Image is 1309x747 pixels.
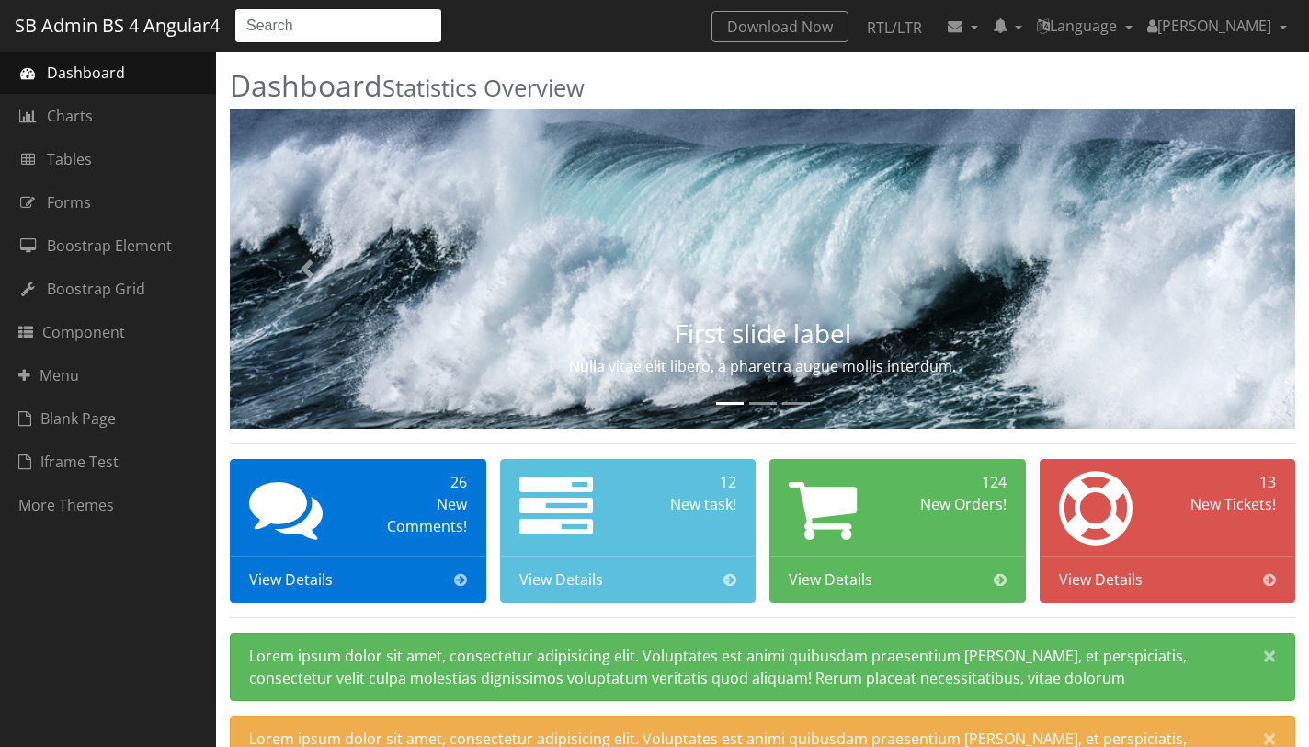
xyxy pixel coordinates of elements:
div: 13 [1174,471,1276,493]
button: Close [1245,634,1294,678]
span: × [1263,643,1276,668]
a: RTL/LTR [852,11,937,44]
img: Random first slide [230,109,1295,429]
a: [PERSON_NAME] [1140,7,1294,44]
span: Menu [18,364,79,386]
div: 124 [905,471,1007,493]
div: Lorem ipsum dolor sit amet, consectetur adipisicing elit. Voluptates est animi quibusdam praesent... [230,633,1295,701]
div: 12 [634,471,736,493]
a: Download Now [711,11,848,42]
input: Search [234,8,442,43]
div: New Tickets! [1174,493,1276,515]
a: Language [1030,7,1140,44]
h2: Dashboard [230,69,1295,101]
span: View Details [789,569,872,591]
small: Statistics Overview [382,72,585,104]
a: SB Admin BS 4 Angular4 [15,8,220,43]
p: Nulla vitae elit libero, a pharetra augue mollis interdum. [390,355,1135,377]
div: New Comments! [365,493,467,537]
h3: First slide label [390,319,1135,348]
span: View Details [1059,569,1143,591]
div: New task! [634,493,736,515]
span: View Details [249,569,333,591]
span: View Details [519,569,603,591]
div: 26 [365,471,467,493]
div: New Orders! [905,493,1007,515]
